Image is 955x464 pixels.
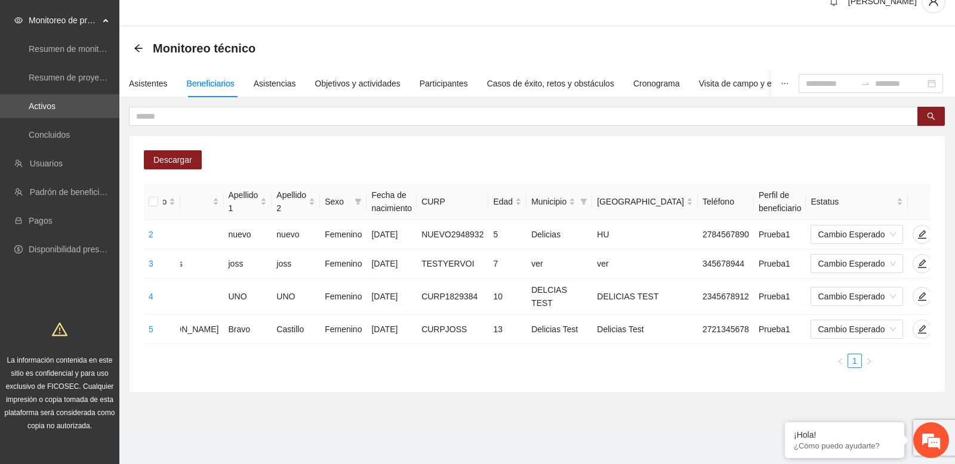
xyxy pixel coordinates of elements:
[913,230,931,239] span: edit
[837,358,844,365] span: left
[862,354,876,368] button: right
[913,287,932,306] button: edit
[580,198,587,205] span: filter
[29,130,70,140] a: Concluidos
[848,354,861,367] a: 1
[129,77,168,90] div: Asistentes
[913,254,932,273] button: edit
[320,249,366,279] td: Femenino
[806,184,907,220] th: Estatus
[144,150,202,169] button: Descargar
[352,193,364,211] span: filter
[29,216,53,225] a: Pagos
[698,184,754,220] th: Teléfono
[29,245,131,254] a: Disponibilidad presupuestal
[531,195,566,208] span: Municipio
[592,315,698,344] td: Delicias Test
[14,16,23,24] span: eye
[153,153,192,166] span: Descargar
[913,259,931,268] span: edit
[794,430,895,440] div: ¡Hola!
[592,249,698,279] td: ver
[366,279,417,315] td: [DATE]
[29,44,116,54] a: Resumen de monitoreo
[145,279,223,315] td: Test
[754,315,806,344] td: Prueba1
[913,225,932,244] button: edit
[229,188,258,215] span: Apellido 1
[320,220,366,249] td: Femenino
[699,77,811,90] div: Visita de campo y entregables
[187,77,235,90] div: Beneficiarios
[145,315,223,344] td: [PERSON_NAME]
[488,315,526,344] td: 13
[913,324,931,334] span: edit
[366,315,417,344] td: [DATE]
[145,184,223,220] th: Nombre
[224,315,272,344] td: Bravo
[526,249,592,279] td: ver
[224,220,272,249] td: nuevo
[861,79,870,88] span: to
[29,101,56,111] a: Activos
[927,112,935,122] span: search
[698,249,754,279] td: 345678944
[794,441,895,450] p: ¿Cómo puedo ayudarte?
[488,220,526,249] td: 5
[366,249,417,279] td: [DATE]
[592,184,698,220] th: Colonia
[833,354,848,368] button: left
[366,184,417,220] th: Fecha de nacimiento
[865,358,873,365] span: right
[134,44,143,53] span: arrow-left
[526,315,592,344] td: Delicias Test
[698,279,754,315] td: 2345678912
[62,61,201,76] div: Chatee con nosotros ahora
[196,6,224,35] div: Minimizar ventana de chat en vivo
[145,220,223,249] td: Nuevo
[818,225,895,243] span: Cambio Esperado
[754,279,806,315] td: Prueba1
[818,255,895,273] span: Cambio Esperado
[149,259,153,268] a: 3
[417,220,488,249] td: NUEVO2948932
[320,315,366,344] td: Femenino
[597,195,684,208] span: [GEOGRAPHIC_DATA]
[276,188,306,215] span: Apellido 2
[315,77,401,90] div: Objetivos y actividades
[69,159,165,280] span: Estamos en línea.
[149,292,153,301] a: 4
[488,279,526,315] td: 10
[833,354,848,368] li: Previous Page
[771,70,799,97] button: ellipsis
[420,77,468,90] div: Participantes
[29,8,99,32] span: Monitoreo de proyectos
[149,230,153,239] a: 2
[272,184,320,220] th: Apellido 2
[862,354,876,368] li: Next Page
[417,279,488,315] td: CURP1829384
[592,279,698,315] td: DELICIAS TEST
[272,315,320,344] td: Castillo
[698,315,754,344] td: 2721345678
[861,79,870,88] span: swap-right
[526,220,592,249] td: Delicias
[633,77,680,90] div: Cronograma
[913,320,932,339] button: edit
[698,220,754,249] td: 2784567890
[224,249,272,279] td: joss
[818,287,895,305] span: Cambio Esperado
[29,73,156,82] a: Resumen de proyectos aprobados
[134,44,143,54] div: Back
[224,279,272,315] td: UNO
[30,187,118,197] a: Padrón de beneficiarios
[488,184,526,220] th: Edad
[754,249,806,279] td: Prueba1
[6,326,227,367] textarea: Escriba su mensaje y pulse “Intro”
[366,220,417,249] td: [DATE]
[52,321,67,337] span: warning
[272,279,320,315] td: UNO
[254,77,296,90] div: Asistencias
[488,249,526,279] td: 7
[493,195,513,208] span: Edad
